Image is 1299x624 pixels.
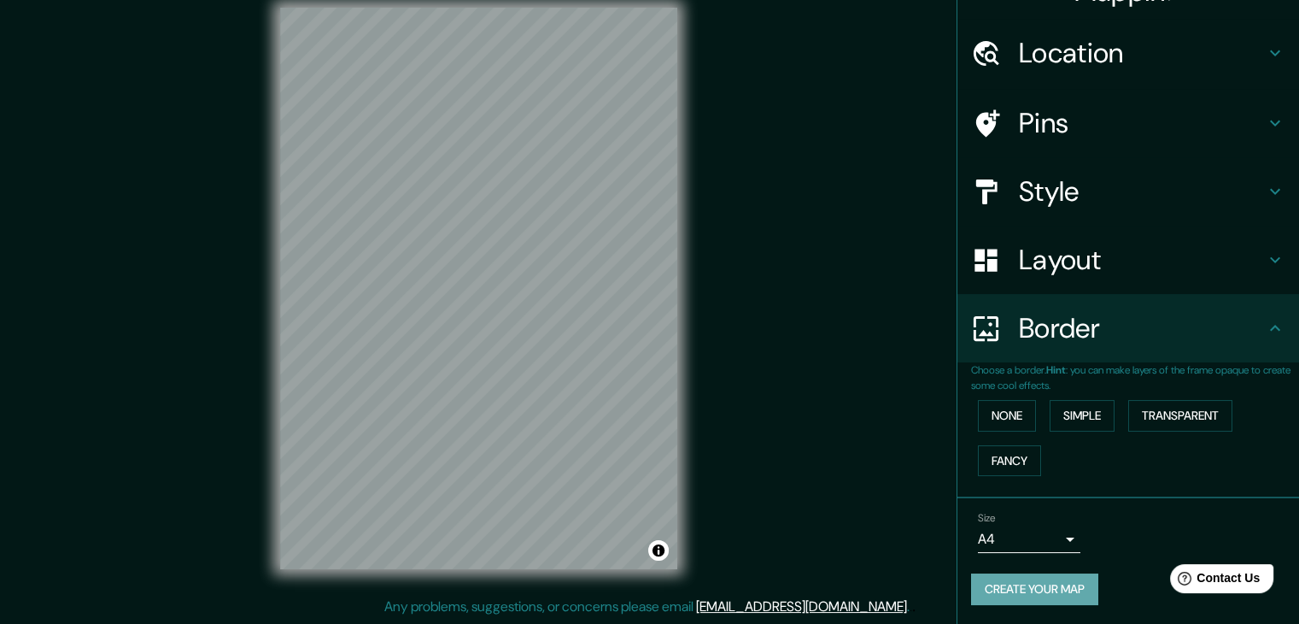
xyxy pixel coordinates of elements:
a: [EMAIL_ADDRESS][DOMAIN_NAME] [696,598,907,615]
div: Style [957,157,1299,226]
button: Toggle attribution [648,540,669,561]
h4: Pins [1019,106,1265,140]
p: Choose a border. : you can make layers of the frame opaque to create some cool effects. [971,362,1299,393]
label: Size [978,511,996,526]
div: Border [957,294,1299,362]
h4: Style [1019,174,1265,209]
button: Transparent [1128,400,1232,432]
b: Hint [1046,363,1066,377]
button: Create your map [971,574,1098,605]
h4: Location [1019,36,1265,70]
div: Location [957,19,1299,87]
iframe: Help widget launcher [1147,557,1280,605]
h4: Border [1019,311,1265,345]
div: A4 [978,526,1080,553]
div: Layout [957,226,1299,294]
p: Any problems, suggestions, or concerns please email . [384,597,910,617]
h4: Layout [1019,243,1265,277]
button: Fancy [978,445,1041,477]
canvas: Map [280,8,677,569]
div: Pins [957,89,1299,157]
button: None [978,400,1036,432]
div: . [912,597,916,617]
button: Simple [1050,400,1115,432]
div: . [910,597,912,617]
